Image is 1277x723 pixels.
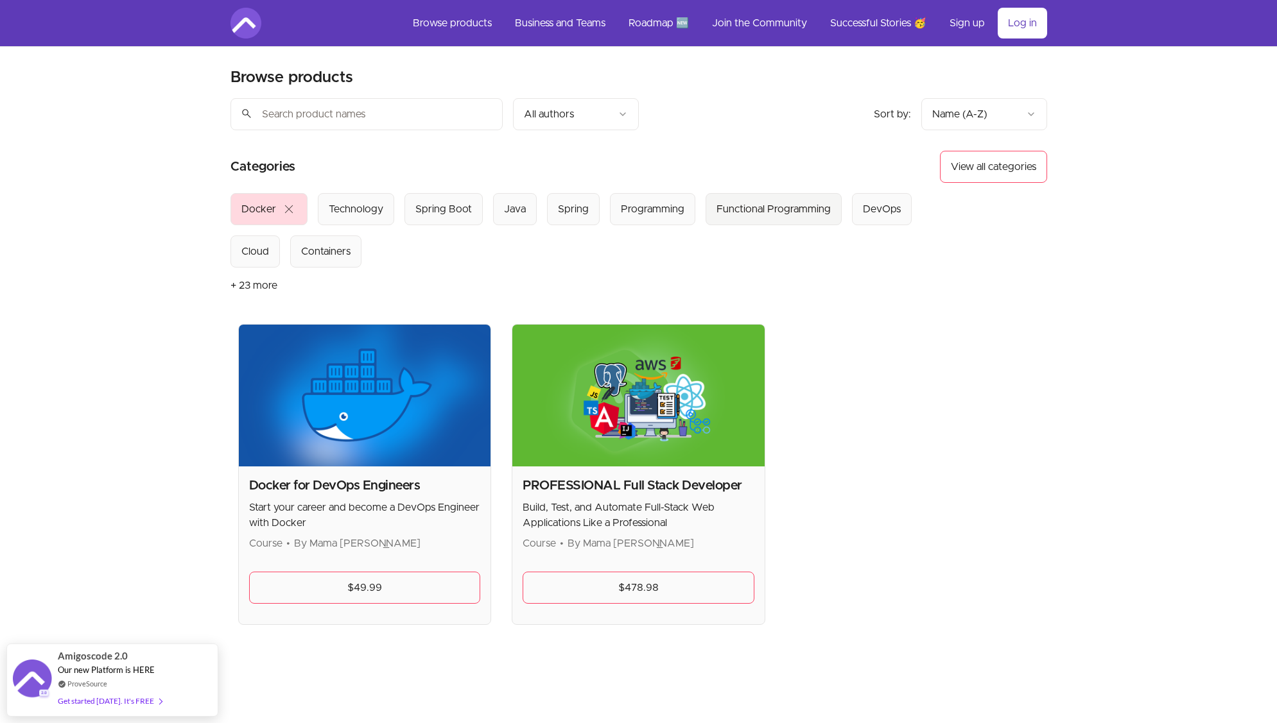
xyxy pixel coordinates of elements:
div: Docker [241,201,276,217]
p: Build, Test, and Automate Full-Stack Web Applications Like a Professional [523,500,754,531]
button: Filter by author [513,98,639,130]
div: Functional Programming [717,201,831,217]
span: close [281,201,297,217]
span: Amigoscode 2.0 [58,649,128,663]
span: • [560,538,564,549]
span: By Mama [PERSON_NAME] [294,538,421,549]
a: Roadmap 🆕 [618,8,699,38]
p: Start your career and become a DevOps Engineer with Docker [249,500,481,531]
div: DevOps [863,201,901,217]
button: View all categories [940,151,1047,183]
img: Amigoscode logo [230,8,261,38]
a: $478.98 [523,572,754,604]
a: Business and Teams [505,8,616,38]
nav: Main [403,8,1047,38]
h2: Browse products [230,67,353,88]
div: Java [504,201,526,217]
a: Successful Stories 🥳 [820,8,937,38]
a: ProveSource [67,679,107,688]
a: $49.99 [249,572,481,604]
div: Get started [DATE]. It's FREE [58,693,162,708]
div: Cloud [241,244,269,259]
a: Log in [998,8,1047,38]
div: Spring [558,201,589,217]
button: Product sort options [921,98,1047,130]
h2: Docker for DevOps Engineers [249,477,481,495]
h2: Categories [230,151,295,183]
span: Sort by: [874,109,911,119]
a: Browse products [403,8,502,38]
button: + 23 more [230,268,277,303]
span: Our new Platform is HERE [58,665,155,675]
span: • [286,538,290,549]
a: Join the Community [702,8,817,38]
div: Programming [621,201,684,217]
img: Product image for PROFESSIONAL Full Stack Developer [512,325,765,466]
h2: PROFESSIONAL Full Stack Developer [523,477,754,495]
div: Spring Boot [415,201,472,217]
img: provesource social proof notification image [13,659,51,701]
span: Course [249,538,282,549]
a: Sign up [939,8,995,38]
img: Product image for Docker for DevOps Engineers [239,325,491,466]
input: Search product names [230,98,503,130]
span: By Mama [PERSON_NAME] [568,538,694,549]
div: Technology [329,201,383,217]
div: Containers [301,244,351,259]
span: Course [523,538,556,549]
span: search [241,105,252,123]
